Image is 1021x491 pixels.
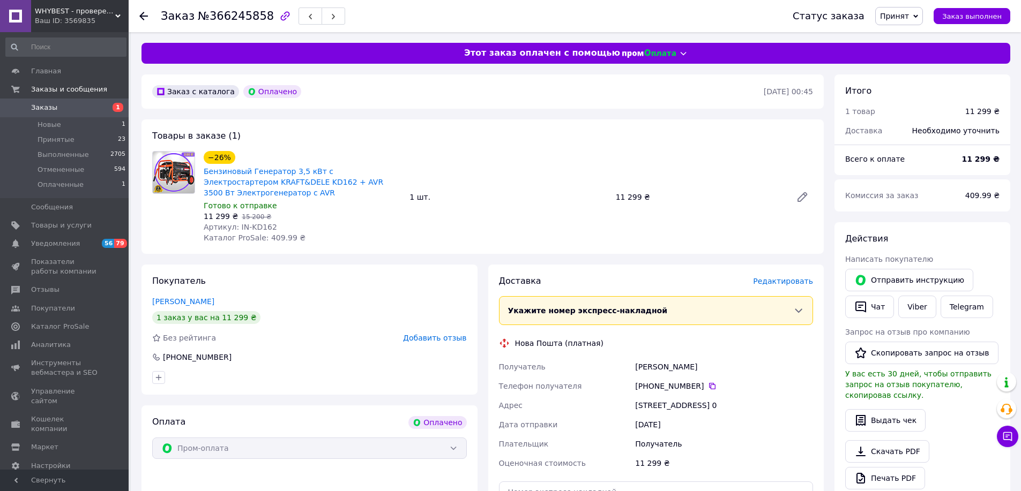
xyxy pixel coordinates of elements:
[898,296,936,318] a: Viber
[499,420,558,429] span: Дата отправки
[161,10,195,22] span: Заказ
[204,151,235,164] div: −26%
[880,12,909,20] span: Принят
[508,306,668,315] span: Укажите номер экспресс-накладной
[139,11,148,21] div: Вернуться назад
[38,120,61,130] span: Новые
[845,409,926,432] button: Выдать чек
[114,239,126,248] span: 79
[31,239,80,248] span: Уведомления
[152,131,241,141] span: Товары в заказе (1)
[845,296,894,318] button: Чат
[512,338,606,349] div: Нова Пошта (платная)
[31,442,58,452] span: Маркет
[635,381,813,391] div: [PHONE_NUMBER]
[152,417,185,427] span: Оплата
[403,334,466,342] span: Добавить отзыв
[204,167,383,197] a: Бензиновый Генератор 3,5 кВт с Электростартером KRAFT&DELE KD162 + AVR 3500 Вт Электрогенератор с...
[845,369,992,399] span: У вас есть 30 дней, чтобы отправить запрос на отзыв покупателю, скопировав ссылку.
[38,165,84,175] span: Отмененные
[31,202,73,212] span: Сообщения
[633,434,815,454] div: Получатель
[122,180,125,190] span: 1
[633,454,815,473] div: 11 299 ₴
[845,191,919,200] span: Комиссия за заказ
[35,6,115,16] span: WHYBEST - проверенные товары по честным ценам
[845,107,875,116] span: 1 товар
[942,12,1002,20] span: Заказ выполнен
[941,296,993,318] a: Telegram
[793,11,865,21] div: Статус заказа
[110,150,125,160] span: 2705
[845,269,973,291] button: Отправить инструкцию
[38,150,89,160] span: Выполненные
[792,186,813,208] a: Редактировать
[153,152,195,193] img: Бензиновый Генератор 3,5 кВт с Электростартером KRAFT&DELE KD162 + AVR 3500 Вт Электрогенератор с...
[845,328,970,336] span: Запрос на отзыв про компанию
[499,362,546,371] span: Получатель
[965,191,1000,200] span: 409.99 ₴
[102,239,114,248] span: 56
[31,66,61,76] span: Главная
[499,401,523,410] span: Адрес
[162,352,233,362] div: [PHONE_NUMBER]
[152,311,260,324] div: 1 заказ у вас на 11 299 ₴
[845,233,888,244] span: Действия
[204,201,277,210] span: Готово к отправке
[31,340,71,350] span: Аналитика
[633,396,815,415] div: [STREET_ADDRESS] 0
[499,459,586,467] span: Оценочная стоимость
[31,322,89,331] span: Каталог ProSale
[612,190,787,205] div: 11 299 ₴
[242,213,271,221] span: 15 200 ₴
[633,415,815,434] div: [DATE]
[35,16,129,26] div: Ваш ID: 3569835
[204,223,277,231] span: Артикул: IN-KD162
[845,155,905,163] span: Всего к оплате
[965,106,1000,117] div: 11 299 ₴
[845,440,929,463] a: Скачать PDF
[845,467,925,489] a: Печать PDF
[499,440,549,448] span: Плательщик
[5,37,126,57] input: Поиск
[845,86,871,96] span: Итого
[38,135,74,145] span: Принятые
[962,155,1000,163] b: 11 299 ₴
[464,47,620,59] span: Этот заказ оплачен с помощью
[31,285,59,294] span: Отзывы
[243,85,301,98] div: Оплачено
[845,342,998,364] button: Скопировать запрос на отзыв
[997,426,1018,447] button: Чат с покупателем
[31,461,70,471] span: Настройки
[31,85,107,94] span: Заказы и сообщения
[204,212,238,221] span: 11 299 ₴
[31,358,99,377] span: Инструменты вебмастера и SEO
[31,414,99,434] span: Кошелек компании
[906,119,1006,142] div: Необходимо уточнить
[934,8,1010,24] button: Заказ выполнен
[31,103,57,112] span: Заказы
[118,135,125,145] span: 23
[38,180,84,190] span: Оплаченные
[753,277,813,285] span: Редактировать
[31,387,99,406] span: Управление сайтом
[122,120,125,130] span: 1
[152,85,239,98] div: Заказ с каталога
[405,190,611,205] div: 1 шт.
[845,255,933,263] span: Написать покупателю
[113,103,123,112] span: 1
[163,334,216,342] span: Без рейтинга
[31,304,75,313] span: Покупатели
[31,257,99,276] span: Показатели работы компании
[499,382,582,390] span: Телефон получателя
[31,221,92,230] span: Товары и услуги
[204,233,305,242] span: Каталог ProSale: 409.99 ₴
[408,416,466,429] div: Оплачено
[499,276,541,286] span: Доставка
[114,165,125,175] span: 594
[633,357,815,376] div: [PERSON_NAME]
[152,297,214,306] a: [PERSON_NAME]
[152,276,206,286] span: Покупатель
[764,87,813,96] time: [DATE] 00:45
[845,126,882,135] span: Доставка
